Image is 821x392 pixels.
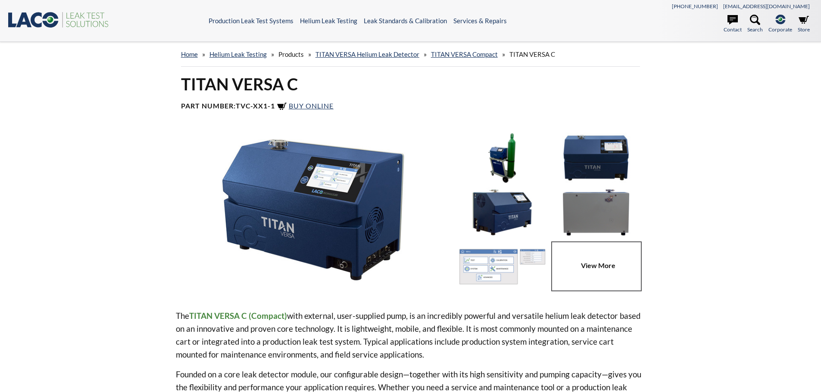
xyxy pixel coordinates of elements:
[768,25,792,34] span: Corporate
[209,17,293,25] a: Production Leak Test Systems
[551,187,641,237] img: TITAN VERSA C, rear view
[798,15,810,34] a: Store
[457,133,547,182] img: TITAN VERSA C on Service Cart with Gas Cylinder image
[176,309,646,361] p: The with external, user-supplied pump, is an incredibly powerful and versatile helium leak detect...
[364,17,447,25] a: Leak Standards & Calibration
[724,15,742,34] a: Contact
[453,17,507,25] a: Services & Repairs
[176,133,451,287] img: TITAN VERSA C, right side angled view
[509,50,555,58] span: TITAN VERSA C
[300,17,357,25] a: Helium Leak Testing
[457,187,547,237] img: TITAN VERSA C, angled view
[723,3,810,9] a: [EMAIL_ADDRESS][DOMAIN_NAME]
[289,102,334,110] span: Buy Online
[181,42,640,67] div: » » » » »
[315,50,419,58] a: TITAN VERSA Helium Leak Detector
[747,15,763,34] a: Search
[181,50,198,58] a: home
[551,133,641,182] img: TITAN VERSA C, front view
[189,311,287,321] strong: TITAN VERSA C (Compact)
[209,50,267,58] a: Helium Leak Testing
[181,102,640,112] h4: Part Number:
[277,102,334,110] a: Buy Online
[457,241,547,291] img: TITAN VERSA C Menus image
[181,74,640,95] h1: TITAN VERSA C
[236,102,275,110] b: TVC-XX1-1
[278,50,304,58] span: Products
[431,50,498,58] a: TITAN VERSA Compact
[672,3,718,9] a: [PHONE_NUMBER]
